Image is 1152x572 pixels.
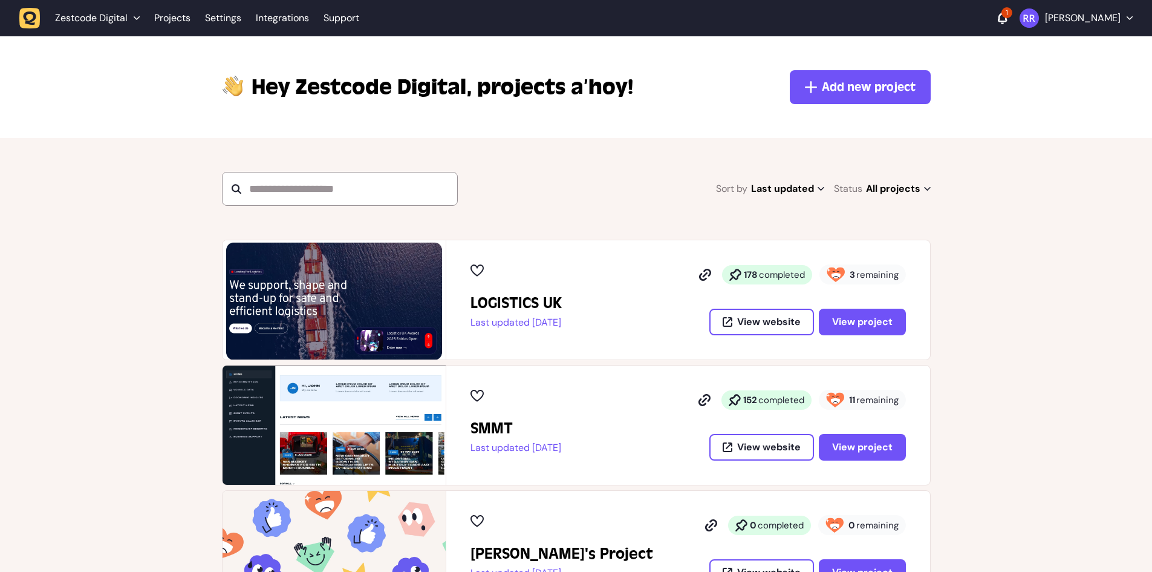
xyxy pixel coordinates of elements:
p: Last updated [DATE] [470,317,562,329]
span: Status [834,180,862,197]
span: completed [758,394,804,406]
span: completed [758,519,804,531]
span: View project [832,442,893,452]
strong: 152 [743,394,757,406]
span: remaining [856,269,899,281]
button: View project [819,309,906,335]
a: Settings [205,7,241,29]
img: SMMT [223,366,446,485]
button: Add new project [790,70,931,104]
h2: Riki-leigh's Project [470,544,653,564]
span: Last updated [751,180,824,197]
button: View project [819,434,906,461]
strong: 0 [750,519,757,531]
span: View project [832,317,893,327]
span: completed [759,269,805,281]
strong: 3 [850,269,855,281]
a: Projects [154,7,190,29]
h2: SMMT [470,419,561,438]
h2: LOGISTICS UK [470,294,562,313]
img: hi-hand [222,73,244,97]
span: View website [737,317,801,327]
strong: 0 [848,519,855,531]
a: Support [324,12,359,24]
span: Zestcode Digital [55,12,128,24]
button: View website [709,309,814,335]
span: View website [737,442,801,452]
span: Zestcode Digital [252,73,472,102]
img: LOGISTICS UK [223,240,446,360]
a: Integrations [256,7,309,29]
span: Add new project [822,79,916,96]
span: All projects [866,180,931,197]
button: Zestcode Digital [19,7,147,29]
p: [PERSON_NAME] [1045,12,1121,24]
span: remaining [856,394,899,406]
div: 1 [1001,7,1012,18]
strong: 11 [849,394,855,406]
button: View website [709,434,814,461]
button: [PERSON_NAME] [1020,8,1133,28]
img: Riki-leigh Robinson [1020,8,1039,28]
p: projects a’hoy! [252,73,633,102]
strong: 178 [744,269,758,281]
span: Sort by [716,180,747,197]
p: Last updated [DATE] [470,442,561,454]
span: remaining [856,519,899,531]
